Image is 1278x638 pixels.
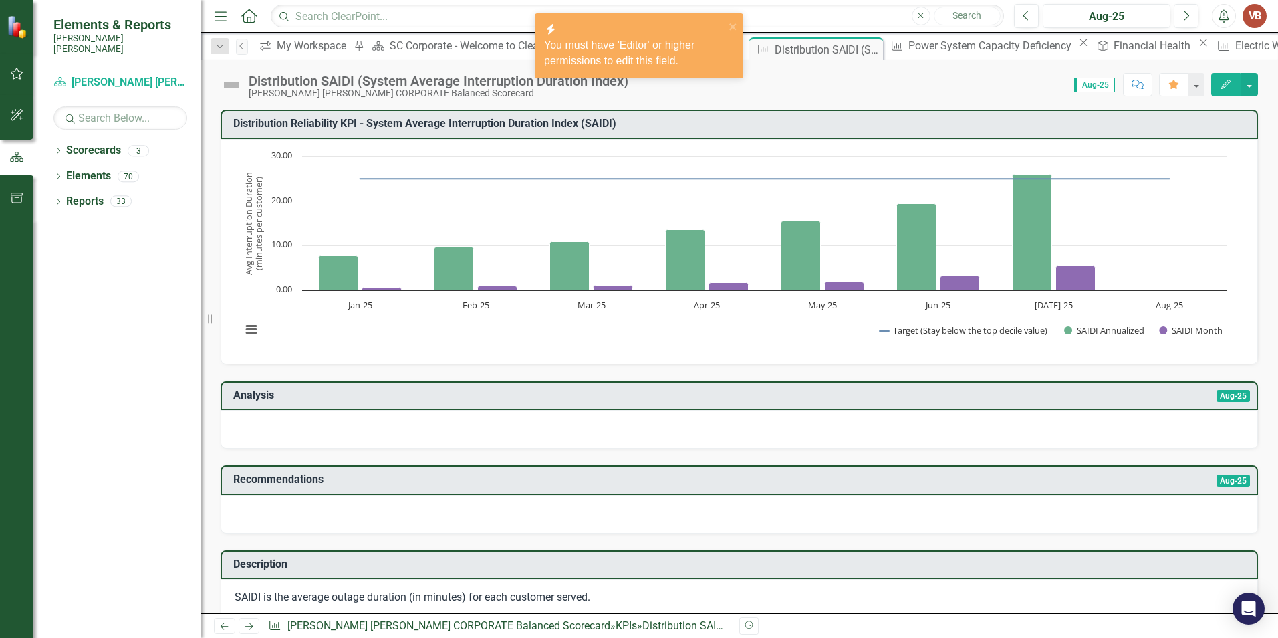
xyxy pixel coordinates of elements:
button: VB [1243,4,1267,28]
text: Jan-25 [347,299,372,311]
path: Feb-25, 9.64458768. SAIDI Annualized. [434,247,474,290]
button: Show SAIDI Month [1159,324,1222,336]
svg: Interactive chart [235,150,1234,350]
a: My Workspace [255,37,350,54]
div: My Workspace [277,37,350,54]
a: Reports [66,194,104,209]
h3: Distribution Reliability KPI - System Average Interruption Duration Index (SAIDI)​ [233,118,1250,130]
div: 3 [128,145,149,156]
span: Elements & Reports [53,17,187,33]
a: Scorecards [66,143,121,158]
div: Open Intercom Messenger [1233,593,1265,625]
span: Aug-25 [1074,78,1115,92]
button: Search [934,7,1001,25]
div: Aug-25 [1047,9,1166,25]
path: May-25, 1.94827434. SAIDI Month. [825,282,864,290]
input: Search Below... [53,106,187,130]
div: Distribution SAIDI (System Average Interruption Duration Index) [642,619,940,632]
button: Aug-25 [1043,4,1170,28]
text: Aug-25 [1156,299,1183,311]
text: [DATE]-25 [1035,299,1073,311]
text: Feb-25 [463,299,489,311]
path: Jul-25, 25.98616416. SAIDI Annualized. [1013,174,1052,290]
h3: Description [233,558,1250,570]
div: 33 [110,196,132,207]
text: Jun-25 [924,299,950,311]
p: SAIDI is the average outage duration (in minutes) for each customer served. [235,590,1244,605]
path: Jan-25, 0.64854009. SAIDI Month. [362,287,402,290]
path: Apr-25, 13.50410733. SAIDI Annualized. [666,229,705,290]
span: Search [952,10,981,21]
small: [PERSON_NAME] [PERSON_NAME] [53,33,187,55]
div: Distribution SAIDI (System Average Interruption Duration Index) [249,74,628,88]
text: 10.00 [271,238,292,250]
text: 20.00 [271,194,292,206]
path: Feb-25, 0.95865628. SAIDI Month. [478,286,517,290]
span: Aug-25 [1217,390,1250,402]
path: Jan-25, 7.78248108. SAIDI Annualized. [319,255,358,290]
g: Target (Stay below the top decile value), series 1 of 3. Line with 8 data points. [358,176,1172,181]
div: Power System Capacity Deficiency [908,37,1075,54]
text: Mar-25 [578,299,606,311]
img: ClearPoint Strategy [6,15,30,39]
text: Avg Interruption Duration (minutes per customer) [243,172,265,275]
a: Power System Capacity Deficiency [886,37,1075,54]
a: SC Corporate - Welcome to ClearPoint [367,37,570,54]
div: You must have 'Editor' or higher permissions to edit this field. [544,38,725,69]
h3: Recommendations [233,473,977,486]
text: May-25 [808,299,837,311]
path: Jun-25, 3.23790951. SAIDI Month. [940,276,980,290]
input: Search ClearPoint... [271,5,1004,28]
text: 0.00 [276,283,292,295]
div: [PERSON_NAME] [PERSON_NAME] CORPORATE Balanced Scorecard [249,88,628,98]
a: KPIs [616,619,637,632]
path: May-25, 15.48249072. SAIDI Annualized. [781,221,821,290]
button: Show Target (Stay below the top decile value) [880,324,1049,336]
text: Apr-25 [694,299,720,311]
a: [PERSON_NAME] [PERSON_NAME] CORPORATE Balanced Scorecard [53,75,187,90]
text: 30.00 [271,149,292,161]
h3: Analysis [233,389,794,401]
path: Jun-25, 19.38209442. SAIDI Annualized. [897,203,936,290]
a: Financial Health [1092,37,1194,54]
img: Not Defined [221,74,242,96]
div: Financial Health [1114,37,1194,54]
div: Chart. Highcharts interactive chart. [235,150,1244,350]
div: SC Corporate - Welcome to ClearPoint [390,37,570,54]
path: Apr-25, 1.78651853. SAIDI Month. [709,282,749,290]
path: Jul-25, 5.45521395. SAIDI Month. [1056,265,1096,290]
button: View chart menu, Chart [242,320,261,339]
span: Aug-25 [1217,475,1250,487]
a: Elements [66,169,111,184]
div: Distribution SAIDI (System Average Interruption Duration Index) [775,41,880,58]
div: » » [268,619,729,634]
path: Mar-25, 1.10620601. SAIDI Month. [594,285,633,290]
button: close [729,19,738,34]
a: [PERSON_NAME] [PERSON_NAME] CORPORATE Balanced Scorecard [287,619,610,632]
div: 70 [118,171,139,182]
path: Mar-25, 10.85621564. SAIDI Annualized. [550,241,590,290]
button: Show SAIDI Annualized [1064,324,1144,336]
